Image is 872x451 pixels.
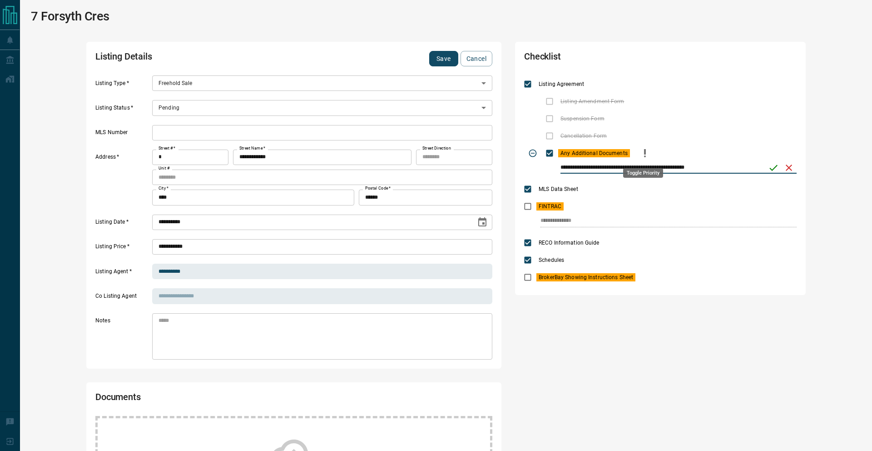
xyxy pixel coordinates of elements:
[95,80,150,91] label: Listing Type
[422,145,451,151] label: Street Direction
[766,160,781,175] button: save
[159,145,175,151] label: Street #
[365,185,391,191] label: Postal Code
[558,132,609,140] span: Cancellation Form
[95,317,150,360] label: Notes
[536,185,580,193] span: MLS Data Sheet
[152,75,492,91] div: Freehold Sale
[152,100,492,115] div: Pending
[95,391,333,407] h2: Documents
[524,145,541,162] span: Toggle Applicable
[159,185,168,191] label: City
[536,239,601,247] span: RECO Information Guide
[558,115,607,123] span: Suspension Form
[536,256,566,264] span: Schedules
[540,215,778,227] input: checklist input
[95,153,150,205] label: Address
[560,162,762,174] input: checklist input
[558,149,630,157] span: Any Additional Documents
[473,213,491,231] button: Choose date, selected date is Aug 13, 2025
[429,51,458,66] button: Save
[95,104,150,116] label: Listing Status
[95,292,150,304] label: Co Listing Agent
[781,160,797,175] button: cancel
[31,9,109,24] h1: 7 Forsyth Cres
[95,51,333,66] h2: Listing Details
[536,273,635,281] span: BrokerBay Showing Instructions Sheet
[95,129,150,140] label: MLS Number
[461,51,492,66] button: Cancel
[95,218,150,230] label: Listing Date
[95,243,150,255] label: Listing Price
[536,202,564,210] span: FINTRAC
[239,145,265,151] label: Street Name
[524,51,688,66] h2: Checklist
[623,168,663,178] div: Toggle Priority
[637,145,653,162] button: priority
[536,80,586,88] span: Listing Agreement
[95,268,150,280] label: Listing Agent
[159,165,170,171] label: Unit #
[558,97,626,105] span: Listing Amendment Form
